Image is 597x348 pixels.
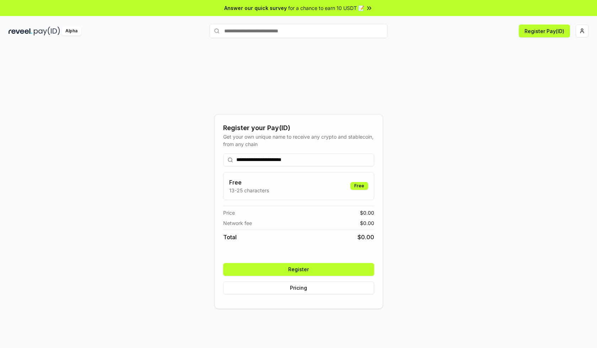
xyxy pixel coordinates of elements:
span: Price [223,209,235,216]
span: Answer our quick survey [224,4,287,12]
span: for a chance to earn 10 USDT 📝 [288,4,364,12]
img: reveel_dark [9,27,32,36]
p: 13-25 characters [229,187,269,194]
div: Register your Pay(ID) [223,123,374,133]
div: Alpha [61,27,81,36]
span: $ 0.00 [357,233,374,241]
button: Register Pay(ID) [519,25,570,37]
div: Get your own unique name to receive any crypto and stablecoin, from any chain [223,133,374,148]
span: $ 0.00 [360,209,374,216]
span: Network fee [223,219,252,227]
div: Free [350,182,368,190]
h3: Free [229,178,269,187]
span: Total [223,233,237,241]
span: $ 0.00 [360,219,374,227]
button: Pricing [223,282,374,294]
img: pay_id [34,27,60,36]
button: Register [223,263,374,276]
